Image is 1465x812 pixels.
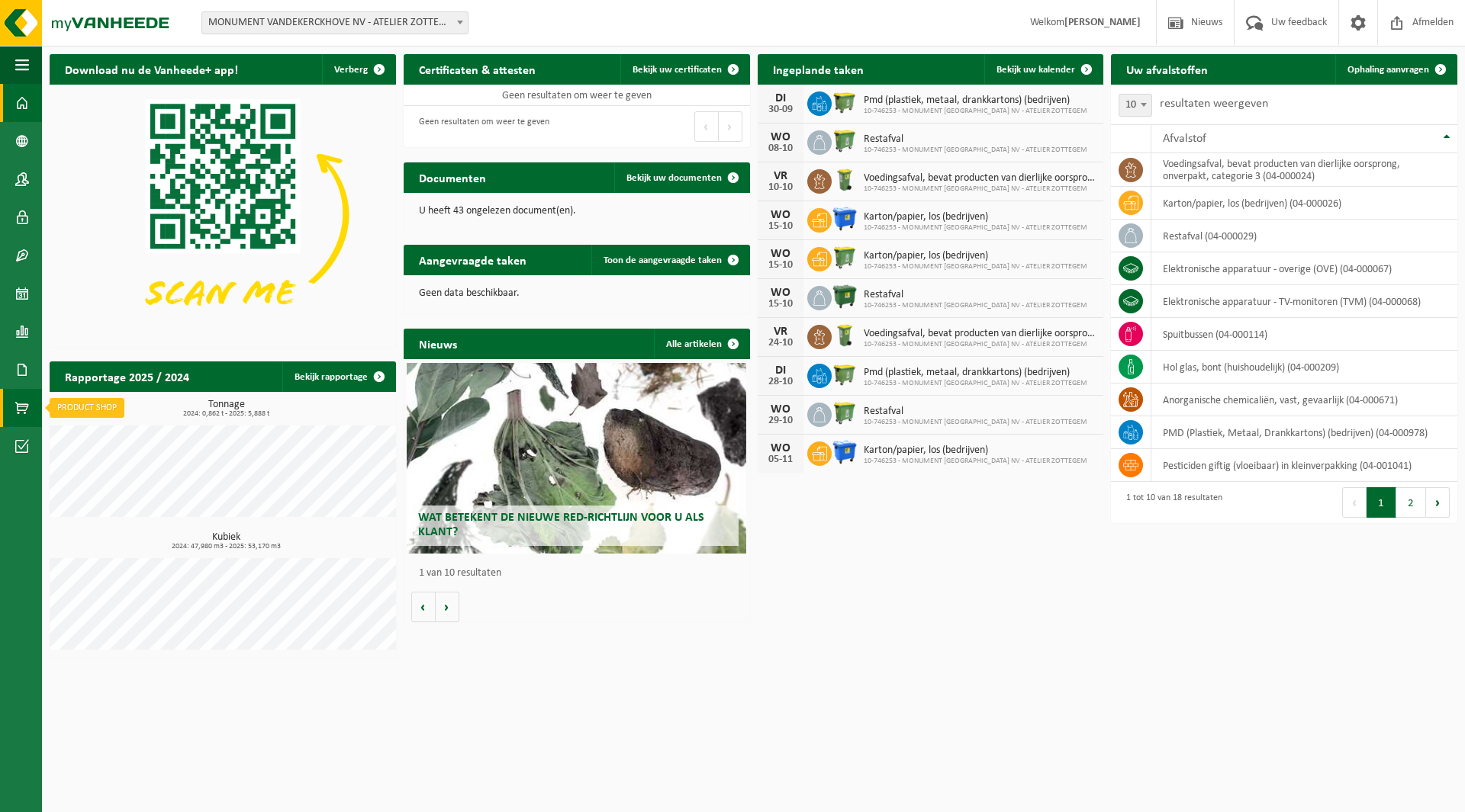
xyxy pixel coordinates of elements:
td: pesticiden giftig (vloeibaar) in kleinverpakking (04-001041) [1151,449,1457,482]
img: WB-0770-HPE-GN-50 [832,128,858,154]
span: 10-746253 - MONUMENT [GEOGRAPHIC_DATA] NV - ATELIER ZOTTEGEM [864,107,1087,116]
div: 29-10 [765,416,796,426]
span: Wat betekent de nieuwe RED-richtlijn voor u als klant? [418,512,704,538]
button: Previous [694,111,719,142]
span: Restafval [864,133,1087,146]
h2: Certificaten & attesten [404,54,551,84]
div: WO [765,248,796,260]
span: Karton/papier, los (bedrijven) [864,445,1087,457]
button: Verberg [322,54,394,85]
h3: Tonnage [57,400,396,418]
img: Download de VHEPlus App [50,85,396,344]
td: hol glas, bont (huishoudelijk) (04-000209) [1151,351,1457,384]
p: U heeft 43 ongelezen document(en). [419,206,735,217]
a: Bekijk rapportage [282,361,394,392]
div: 30-09 [765,104,796,115]
p: 1 van 10 resultaten [419,568,742,579]
img: WB-1100-HPE-GN-01 [832,284,858,310]
h2: Documenten [404,162,501,192]
img: WB-1100-HPE-GN-50 [832,89,858,115]
span: Afvalstof [1163,133,1206,145]
h2: Ingeplande taken [758,54,879,84]
span: 10-746253 - MONUMENT [GEOGRAPHIC_DATA] NV - ATELIER ZOTTEGEM [864,223,1087,233]
span: 2024: 47,980 m3 - 2025: 53,170 m3 [57,543,396,550]
div: VR [765,170,796,182]
span: Pmd (plastiek, metaal, drankkartons) (bedrijven) [864,95,1087,107]
p: Geen data beschikbaar. [419,288,735,299]
div: VR [765,326,796,338]
span: 10-746253 - MONUMENT [GEOGRAPHIC_DATA] NV - ATELIER ZOTTEGEM [864,457,1087,466]
span: Bekijk uw kalender [997,65,1075,75]
div: 15-10 [765,221,796,232]
div: WO [765,287,796,299]
span: Karton/papier, los (bedrijven) [864,211,1087,223]
h2: Download nu de Vanheede+ app! [50,54,253,84]
div: 15-10 [765,260,796,271]
span: Bekijk uw certificaten [633,65,722,75]
span: Pmd (plastiek, metaal, drankkartons) (bedrijven) [864,367,1087,379]
a: Bekijk uw documenten [614,162,749,193]
h2: Uw afvalstoffen [1111,54,1223,84]
button: Volgende [436,592,459,622]
span: 2024: 0,862 t - 2025: 5,888 t [57,410,396,418]
td: elektronische apparatuur - TV-monitoren (TVM) (04-000068) [1151,285,1457,318]
div: 1 tot 10 van 18 resultaten [1119,486,1222,519]
div: 15-10 [765,299,796,310]
button: 1 [1367,487,1396,518]
img: WB-0770-HPE-GN-50 [832,400,858,426]
span: 10-746253 - MONUMENT [GEOGRAPHIC_DATA] NV - ATELIER ZOTTEGEM [864,146,1087,155]
span: 10-746253 - MONUMENT [GEOGRAPHIC_DATA] NV - ATELIER ZOTTEGEM [864,379,1087,388]
div: 24-10 [765,338,796,348]
img: WB-0140-HPE-GN-50 [832,167,858,193]
div: WO [765,131,796,143]
span: 10 [1119,95,1151,116]
span: 10-746253 - MONUMENT [GEOGRAPHIC_DATA] NV - ATELIER ZOTTEGEM [864,418,1087,427]
div: WO [765,442,796,454]
div: WO [765,403,796,416]
div: 10-10 [765,182,796,193]
button: 2 [1396,487,1426,518]
div: DI [765,92,796,104]
h3: Kubiek [57,532,396,550]
td: karton/papier, los (bedrijven) (04-000026) [1151,187,1457,220]
label: resultaten weergeven [1160,98,1268,110]
span: Restafval [864,406,1087,418]
span: Karton/papier, los (bedrijven) [864,250,1087,262]
button: Next [1426,487,1450,518]
img: WB-1100-HPE-GN-50 [832,361,858,387]
img: WB-0140-HPE-GN-50 [832,323,858,348]
span: Toon de aangevraagde taken [604,255,722,265]
a: Bekijk uw kalender [984,54,1102,85]
span: MONUMENT VANDEKERCKHOVE NV - ATELIER ZOTTEGEM - 10-746253 [201,11,468,34]
div: WO [765,209,796,221]
td: restafval (04-000029) [1151,220,1457,252]
strong: [PERSON_NAME] [1064,17,1141,28]
span: 10-746253 - MONUMENT [GEOGRAPHIC_DATA] NV - ATELIER ZOTTEGEM [864,340,1096,349]
span: 10-746253 - MONUMENT [GEOGRAPHIC_DATA] NV - ATELIER ZOTTEGEM [864,185,1096,194]
td: Geen resultaten om weer te geven [404,85,750,106]
img: WB-1100-HPE-BE-01 [832,439,858,465]
a: Bekijk uw certificaten [620,54,749,85]
span: Voedingsafval, bevat producten van dierlijke oorsprong, onverpakt, categorie 3 [864,328,1096,340]
td: spuitbussen (04-000114) [1151,318,1457,351]
a: Toon de aangevraagde taken [591,245,749,275]
span: Restafval [864,289,1087,301]
span: Verberg [334,65,368,75]
td: elektronische apparatuur - overige (OVE) (04-000067) [1151,252,1457,285]
button: Next [719,111,742,142]
td: voedingsafval, bevat producten van dierlijke oorsprong, onverpakt, categorie 3 (04-000024) [1151,153,1457,187]
span: Bekijk uw documenten [626,173,722,183]
span: 10-746253 - MONUMENT [GEOGRAPHIC_DATA] NV - ATELIER ZOTTEGEM [864,301,1087,310]
h2: Nieuws [404,329,472,358]
div: Geen resultaten om weer te geven [411,110,549,143]
div: 28-10 [765,377,796,387]
button: Vorige [411,592,436,622]
a: Ophaling aanvragen [1335,54,1456,85]
div: 05-11 [765,454,796,465]
button: Previous [1342,487,1367,518]
span: MONUMENT VANDEKERCKHOVE NV - ATELIER ZOTTEGEM - 10-746253 [202,12,468,34]
h2: Aangevraagde taken [404,245,542,274]
td: anorganische chemicaliën, vast, gevaarlijk (04-000671) [1151,384,1457,416]
span: 10-746253 - MONUMENT [GEOGRAPHIC_DATA] NV - ATELIER ZOTTEGEM [864,262,1087,271]
a: Alle artikelen [654,329,749,359]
